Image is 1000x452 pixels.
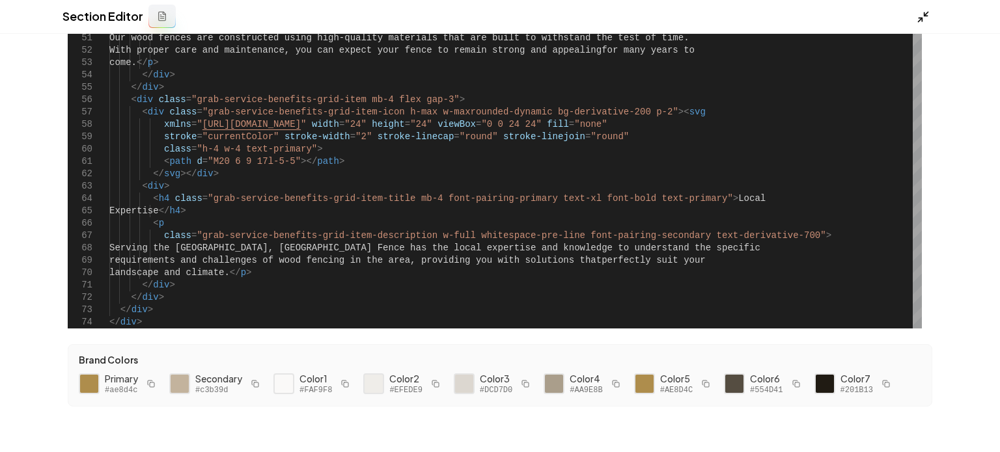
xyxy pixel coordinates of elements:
[814,373,835,394] div: Click to copy #201B13
[662,243,760,253] span: stand the specific
[738,193,766,204] span: Local
[750,372,783,385] span: Color 6
[750,385,783,395] span: #554D41
[840,385,873,395] span: #201B13
[744,230,826,241] span: derivative-700"
[840,372,873,385] span: Color 7
[79,355,921,364] label: Brand Colors
[471,230,744,241] span: l whitespace-pre-line font-pairing-secondary text-
[724,373,745,394] div: Click to copy #554D41
[826,230,831,241] span: >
